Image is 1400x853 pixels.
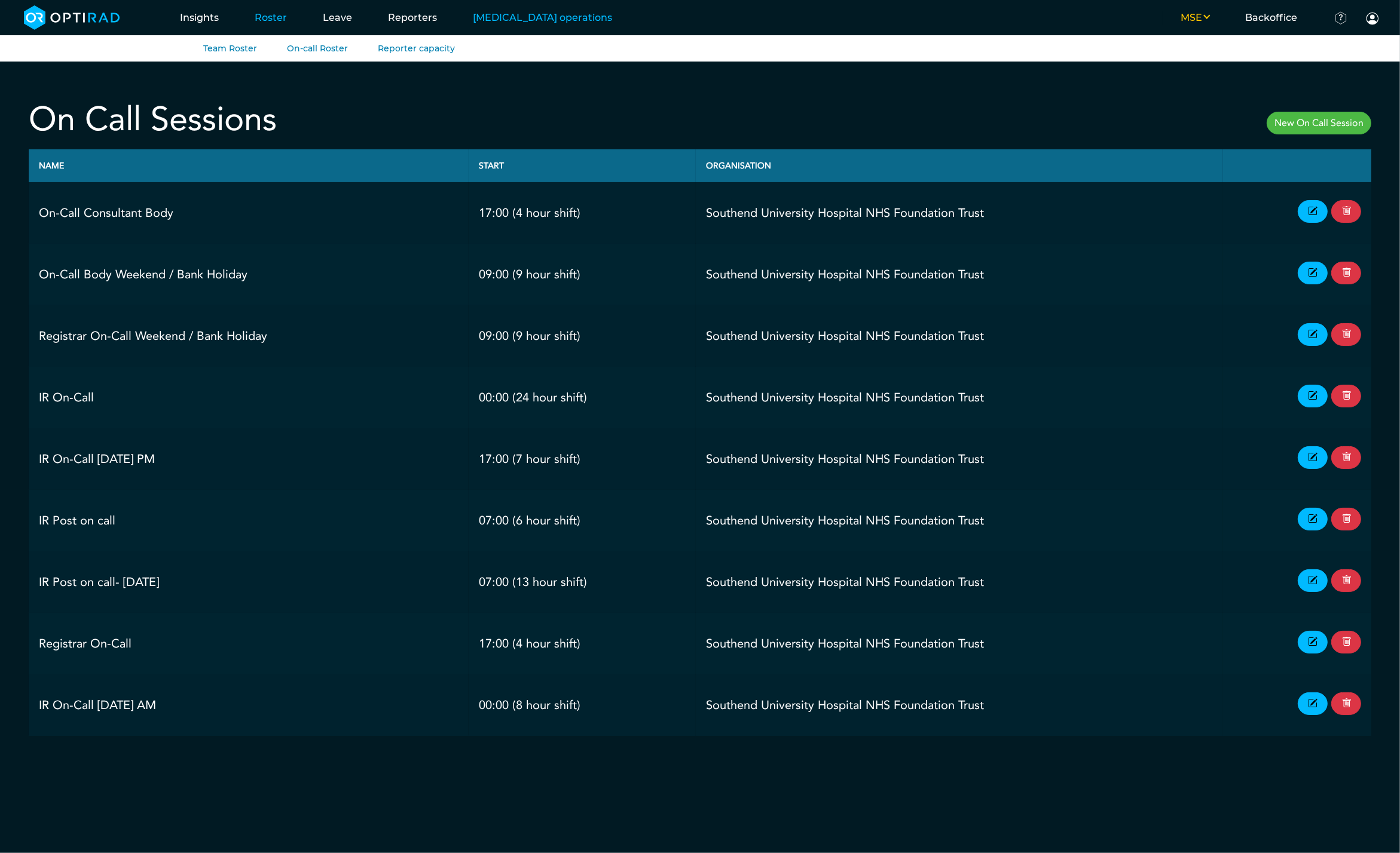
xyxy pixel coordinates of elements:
td: 07:00 (13 hour shift) [469,551,696,613]
td: Registrar On-Call Weekend / Bank Holiday [29,305,469,367]
td: 09:00 (9 hour shift) [469,244,696,305]
td: IR Post on call [29,490,469,551]
td: Southend University Hospital NHS Foundation Trust [696,367,1223,428]
td: Registrar On-Call [29,613,469,674]
td: 17:00 (7 hour shift) [469,428,696,490]
td: Southend University Hospital NHS Foundation Trust [696,305,1223,367]
td: On-Call Consultant Body [29,182,469,244]
td: 00:00 (8 hour shift) [469,674,696,736]
td: Southend University Hospital NHS Foundation Trust [696,613,1223,674]
td: IR On-Call [29,367,469,428]
td: Southend University Hospital NHS Foundation Trust [696,428,1223,490]
a: Team Roster [203,43,257,54]
td: Southend University Hospital NHS Foundation Trust [696,182,1223,244]
a: New On Call Session [1267,112,1371,134]
td: 09:00 (9 hour shift) [469,305,696,367]
img: brand-opti-rad-logos-blue-and-white-d2f68631ba2948856bd03f2d395fb146ddc8fb01b4b6e9315ea85fa773367... [24,5,120,30]
td: IR On-Call [DATE] PM [29,428,469,490]
td: Southend University Hospital NHS Foundation Trust [696,490,1223,551]
td: Southend University Hospital NHS Foundation Trust [696,551,1223,613]
th: Organisation [696,149,1223,182]
button: MSE [1163,11,1227,25]
td: IR On-Call [DATE] AM [29,674,469,736]
td: 00:00 (24 hour shift) [469,367,696,428]
th: Name [29,149,469,182]
td: On-Call Body Weekend / Bank Holiday [29,244,469,305]
a: On-call Roster [287,43,348,54]
th: Start [469,149,696,182]
td: 17:00 (4 hour shift) [469,182,696,244]
td: Southend University Hospital NHS Foundation Trust [696,674,1223,736]
td: 07:00 (6 hour shift) [469,490,696,551]
td: IR Post on call- [DATE] [29,551,469,613]
a: Reporter capacity [378,43,455,54]
td: 17:00 (4 hour shift) [469,613,696,674]
td: Southend University Hospital NHS Foundation Trust [696,244,1223,305]
h2: On Call Sessions [29,100,277,140]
